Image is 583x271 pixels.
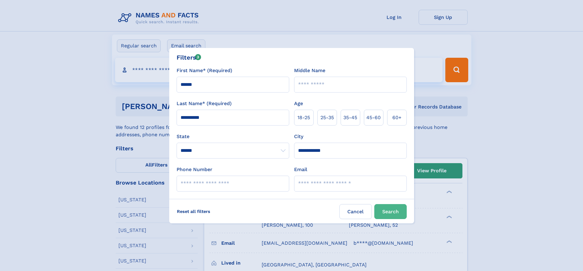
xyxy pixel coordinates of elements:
[320,114,334,121] span: 25‑35
[294,100,303,107] label: Age
[177,100,232,107] label: Last Name* (Required)
[374,204,407,219] button: Search
[173,204,214,219] label: Reset all filters
[343,114,357,121] span: 35‑45
[294,166,307,173] label: Email
[392,114,402,121] span: 60+
[177,166,212,173] label: Phone Number
[177,53,201,62] div: Filters
[339,204,372,219] label: Cancel
[177,133,289,140] label: State
[177,67,232,74] label: First Name* (Required)
[294,67,325,74] label: Middle Name
[297,114,310,121] span: 18‑25
[366,114,381,121] span: 45‑60
[294,133,303,140] label: City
